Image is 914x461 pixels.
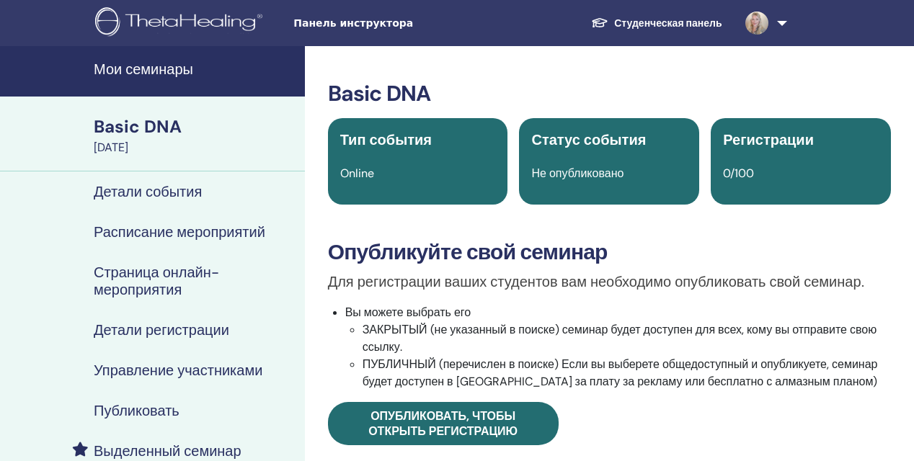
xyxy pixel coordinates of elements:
h4: Публиковать [94,402,179,419]
li: Вы можете выбрать его [345,304,891,390]
img: default.jpg [745,12,768,35]
a: Опубликовать, чтобы открыть регистрацию [328,402,559,445]
h4: Расписание мероприятий [94,223,265,241]
li: ЗАКРЫТЫЙ (не указанный в поиске) семинар будет доступен для всех, кому вы отправите свою ссылку. [363,321,891,356]
h4: Управление участниками [94,362,262,379]
img: logo.png [95,7,267,40]
h4: Страница онлайн-мероприятия [94,264,293,298]
span: Статус события [531,130,646,149]
h4: Выделенный семинар [94,442,241,460]
div: [DATE] [94,139,296,156]
span: Тип события [340,130,432,149]
h4: Мои семинары [94,61,296,78]
li: ПУБЛИЧНЫЙ (перечислен в поиске) Если вы выберете общедоступный и опубликуете, семинар будет досту... [363,356,891,390]
div: Basic DNA [94,115,296,139]
p: Для регистрации ваших студентов вам необходимо опубликовать свой семинар. [328,271,891,292]
a: Basic DNA[DATE] [85,115,305,156]
span: 0/100 [723,166,754,181]
img: graduation-cap-white.svg [591,17,608,29]
span: Опубликовать, чтобы открыть регистрацию [368,408,518,439]
a: Студенческая панель [580,10,733,37]
h4: Детали события [94,183,202,200]
h3: Basic DNA [328,81,891,107]
span: Панель инструктора [293,16,510,31]
span: Не опубликовано [531,166,624,181]
span: Регистрации [723,130,814,149]
span: Online [340,166,374,181]
h3: Опубликуйте свой семинар [328,239,891,265]
h4: Детали регистрации [94,321,229,339]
